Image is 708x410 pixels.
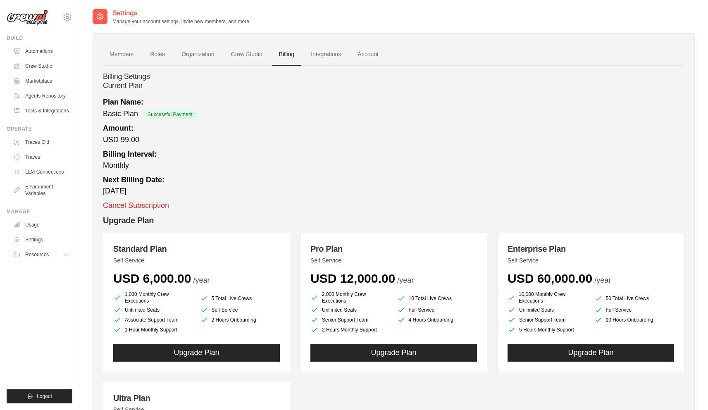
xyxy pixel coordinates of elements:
span: USD 6,000.00 [113,272,191,285]
div: Operate [7,126,72,132]
a: Environment Variables [10,180,72,200]
li: 5 Total Live Crews [200,293,280,304]
h3: Standard Plan [113,243,280,255]
a: Tools & Integrations [10,104,72,117]
strong: Plan Name: [103,98,143,106]
li: 5 Hours Monthly Support [508,326,588,334]
h3: Ultra Plan [113,392,280,404]
li: Full Service [397,306,477,314]
a: Members [103,43,140,66]
span: /year [594,276,611,284]
a: Integrations [304,43,348,66]
li: Self Service [200,306,280,314]
a: Marketplace [10,74,72,88]
div: [DATE] [103,174,684,197]
li: Unlimited Seats [113,306,193,314]
a: Billing [272,43,301,66]
h4: Billing Settings [103,72,684,81]
strong: Amount: [103,124,133,132]
h3: Pro Plan [310,243,477,255]
li: 4 Hours Onboarding [397,316,477,324]
button: Logout [7,389,72,403]
li: 2,000 Monthly Crew Executions [310,291,391,304]
button: Cancel Subscription [103,200,169,211]
span: Resources [25,251,49,258]
span: USD 99.00 [103,136,139,144]
a: Traces Old [10,136,72,149]
span: USD 12,000.00 [310,272,395,285]
span: /year [397,276,414,284]
li: Unlimited Seats [310,306,391,314]
li: Full Service [594,306,675,314]
p: Self Service [508,256,674,265]
h2: Current Plan [103,81,684,91]
div: Manage [7,208,72,215]
p: Manage your account settings, invite new members, and more. [112,18,250,25]
a: Traces [10,150,72,164]
h3: Enterprise Plan [508,243,674,255]
li: 10 Hours Onboarding [594,316,675,324]
a: Usage [10,218,72,231]
p: Self Service [113,256,280,265]
button: Upgrade Plan [508,344,674,362]
li: 1 Hour Monthly Support [113,326,193,334]
button: Resources [10,248,72,261]
li: 2 Hours Monthly Support [310,326,391,334]
a: Automations [10,45,72,58]
li: Associate Support Team [113,316,193,324]
li: 2 Hours Onboarding [200,316,280,324]
li: Senior Support Team [310,316,391,324]
a: LLM Connections [10,165,72,179]
img: Logo [7,10,48,25]
h2: Upgrade Plan [103,215,684,226]
span: /year [193,276,210,284]
li: Unlimited Seats [508,306,588,314]
p: Self Service [310,256,477,265]
span: Logout [37,393,52,400]
strong: Next Billing Date: [103,176,164,184]
div: Monthly [103,149,684,171]
li: 1,000 Monthly Crew Executions [113,291,193,304]
div: Build [7,35,72,41]
li: 10 Total Live Crews [397,293,477,304]
a: Account [351,43,385,66]
a: Crew Studio [10,60,72,73]
a: Organization [175,43,221,66]
button: Upgrade Plan [113,344,280,362]
li: 10,000 Monthly Crew Executions [508,291,588,304]
a: Crew Studio [224,43,269,66]
span: Basic Plan [103,110,138,118]
span: Successful Payment [143,110,197,119]
a: Roles [143,43,172,66]
li: 50 Total Live Crews [594,293,675,304]
a: Settings [10,233,72,246]
strong: Billing Interval: [103,150,157,158]
button: Upgrade Plan [310,344,477,362]
span: USD 60,000.00 [508,272,592,285]
a: Agents Repository [10,89,72,102]
li: Senior Support Team [508,316,588,324]
h2: Settings [112,8,250,18]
